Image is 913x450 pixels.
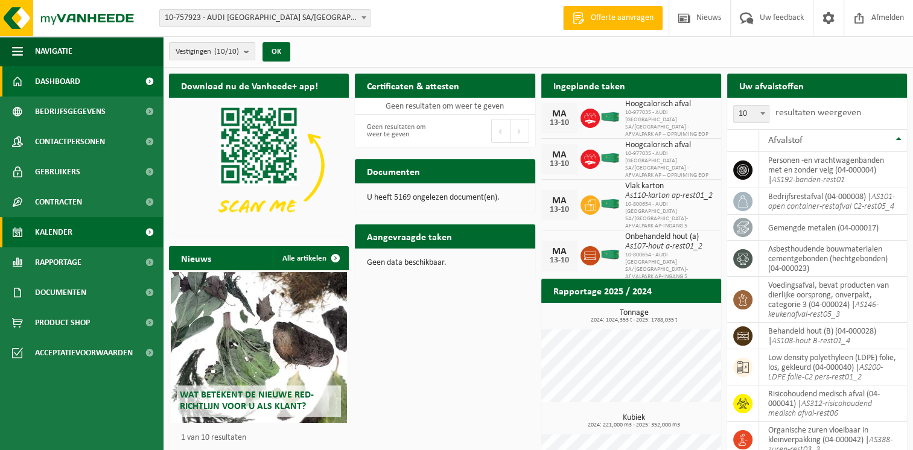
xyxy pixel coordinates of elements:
img: HK-XC-40-GN-00 [600,249,620,260]
p: U heeft 5169 ongelezen document(en). [367,194,523,202]
span: Hoogcalorisch afval [625,100,715,109]
i: As107-hout a-rest01_2 [625,242,702,251]
h2: Rapportage 2025 / 2024 [541,279,664,302]
h3: Kubiek [547,414,721,428]
td: asbesthoudende bouwmaterialen cementgebonden (hechtgebonden) (04-000023) [759,241,907,277]
button: Next [511,119,529,143]
span: Contracten [35,187,82,217]
td: voedingsafval, bevat producten van dierlijke oorsprong, onverpakt, categorie 3 (04-000024) | [759,277,907,323]
a: Alle artikelen [273,246,348,270]
img: Download de VHEPlus App [169,98,349,233]
span: 10 [733,105,769,123]
td: low density polyethyleen (LDPE) folie, los, gekleurd (04-000040) | [759,349,907,385]
p: Geen data beschikbaar. [367,259,523,267]
span: 10-800654 - AUDI [GEOGRAPHIC_DATA] SA/[GEOGRAPHIC_DATA]-AFVALPARK AP-INGANG 5 [625,252,715,280]
h2: Certificaten & attesten [355,74,471,97]
div: 13-10 [547,256,571,265]
span: Offerte aanvragen [588,12,657,24]
span: 2024: 221,000 m3 - 2025: 352,000 m3 [547,422,721,428]
i: AS200-LDPE folie-C2 pers-rest01_2 [768,363,883,382]
button: OK [262,42,290,62]
div: MA [547,196,571,206]
span: Gebruikers [35,157,80,187]
h2: Nieuws [169,246,223,270]
div: 13-10 [547,206,571,214]
span: Hoogcalorisch afval [625,141,715,150]
h2: Aangevraagde taken [355,224,464,248]
i: AS101-open container-restafval C2-rest05_4 [768,192,895,211]
span: Kalender [35,217,72,247]
td: bedrijfsrestafval (04-000008) | [759,188,907,215]
span: 2024: 1024,353 t - 2025: 1788,035 t [547,317,721,323]
td: personen -en vrachtwagenbanden met en zonder velg (04-000004) | [759,152,907,188]
span: 10 [734,106,769,122]
span: 10-757923 - AUDI BRUSSELS SA/NV - VORST [159,9,371,27]
div: 13-10 [547,119,571,127]
span: Navigatie [35,36,72,66]
span: Acceptatievoorwaarden [35,338,133,368]
div: 13-10 [547,160,571,168]
label: resultaten weergeven [775,108,861,118]
span: Product Shop [35,308,90,338]
button: Vestigingen(10/10) [169,42,255,60]
span: Afvalstof [768,136,803,145]
div: MA [547,150,571,160]
span: 10-977035 - AUDI [GEOGRAPHIC_DATA] SA/[GEOGRAPHIC_DATA] - AFVALPARK AP – OPRUIMING EOP [625,150,715,179]
img: HK-XC-40-GN-00 [600,153,620,163]
p: 1 van 10 resultaten [181,434,343,442]
span: Vestigingen [176,43,239,61]
i: AS146-keukenafval-rest05_3 [768,300,879,319]
span: 10-800654 - AUDI [GEOGRAPHIC_DATA] SA/[GEOGRAPHIC_DATA]-AFVALPARK AP-INGANG 5 [625,201,715,230]
i: AS192-banden-rest01 [772,176,845,185]
count: (10/10) [214,48,239,55]
img: HK-XC-40-GN-00 [600,112,620,122]
a: Offerte aanvragen [563,6,663,30]
span: Dashboard [35,66,80,97]
h2: Ingeplande taken [541,74,637,97]
span: 10-977035 - AUDI [GEOGRAPHIC_DATA] SA/[GEOGRAPHIC_DATA] - AFVALPARK AP – OPRUIMING EOP [625,109,715,138]
div: MA [547,109,571,119]
h2: Uw afvalstoffen [727,74,816,97]
i: AS312-risicohoudend medisch afval-rest06 [768,399,872,418]
i: As110-karton ap-rest01_2 [625,191,713,200]
span: Wat betekent de nieuwe RED-richtlijn voor u als klant? [180,390,314,411]
i: AS108-hout B-rest01_4 [772,337,850,346]
span: Contactpersonen [35,127,105,157]
h2: Documenten [355,159,432,183]
td: risicohoudend medisch afval (04-000041) | [759,385,907,422]
a: Wat betekent de nieuwe RED-richtlijn voor u als klant? [171,272,347,423]
div: MA [547,247,571,256]
button: Previous [491,119,511,143]
td: behandeld hout (B) (04-000028) | [759,323,907,349]
span: 10-757923 - AUDI BRUSSELS SA/NV - VORST [160,10,370,27]
td: gemengde metalen (04-000017) [759,215,907,241]
span: Rapportage [35,247,81,277]
span: Vlak karton [625,182,715,191]
span: Documenten [35,277,86,308]
img: HK-XC-40-GN-00 [600,198,620,209]
div: Geen resultaten om weer te geven [361,118,439,144]
a: Bekijk rapportage [631,302,720,326]
h3: Tonnage [547,309,721,323]
h2: Download nu de Vanheede+ app! [169,74,330,97]
td: Geen resultaten om weer te geven [355,98,535,115]
span: Bedrijfsgegevens [35,97,106,127]
span: Onbehandeld hout (a) [625,232,715,242]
